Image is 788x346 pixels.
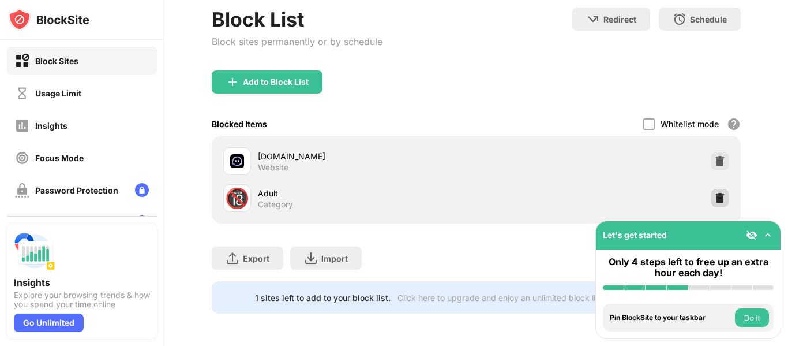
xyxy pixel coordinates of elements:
[762,229,774,241] img: omni-setup-toggle.svg
[14,314,84,332] div: Go Unlimited
[746,229,757,241] img: eye-not-visible.svg
[603,256,774,278] div: Only 4 steps left to free up an extra hour each day!
[15,118,29,133] img: insights-off.svg
[212,119,267,129] div: Blocked Items
[258,199,293,210] div: Category
[230,154,244,168] img: favicons
[35,185,118,195] div: Password Protection
[243,254,269,263] div: Export
[212,8,382,31] div: Block List
[225,187,249,210] div: 🔞
[35,56,78,66] div: Block Sites
[15,54,29,68] img: block-on.svg
[135,215,149,229] img: lock-menu.svg
[35,88,81,98] div: Usage Limit
[8,8,89,31] img: logo-blocksite.svg
[610,314,732,322] div: Pin BlockSite to your taskbar
[603,14,636,24] div: Redirect
[321,254,348,263] div: Import
[661,119,719,129] div: Whitelist mode
[603,230,667,240] div: Let's get started
[735,308,769,327] button: Do it
[35,121,67,131] div: Insights
[15,151,29,165] img: focus-off.svg
[258,150,476,162] div: [DOMAIN_NAME]
[397,293,605,303] div: Click here to upgrade and enjoy an unlimited block list.
[14,277,150,288] div: Insights
[15,86,29,101] img: time-usage-off.svg
[14,291,150,309] div: Explore your browsing trends & how you spend your time online
[212,36,382,47] div: Block sites permanently or by schedule
[35,153,84,163] div: Focus Mode
[135,183,149,197] img: lock-menu.svg
[243,77,309,87] div: Add to Block List
[690,14,727,24] div: Schedule
[15,215,29,230] img: customize-block-page-off.svg
[258,187,476,199] div: Adult
[15,183,29,198] img: password-protection-off.svg
[258,162,288,173] div: Website
[14,230,55,272] img: push-insights.svg
[255,293,391,303] div: 1 sites left to add to your block list.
